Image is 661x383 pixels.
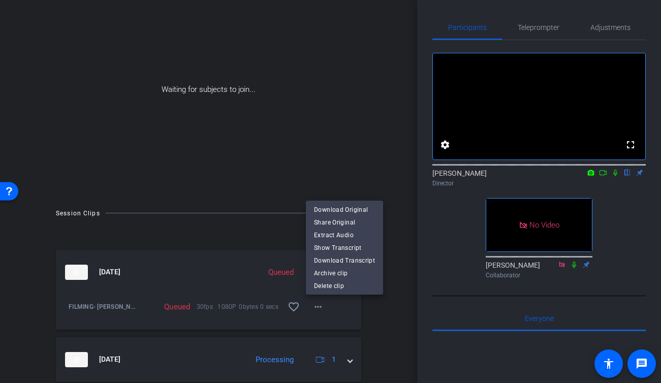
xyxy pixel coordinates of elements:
span: Archive clip [314,267,375,279]
span: Download Original [314,204,375,216]
span: Share Original [314,216,375,229]
span: Extract Audio [314,229,375,241]
span: Download Transcript [314,254,375,267]
span: Delete clip [314,280,375,292]
span: Show Transcript [314,242,375,254]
